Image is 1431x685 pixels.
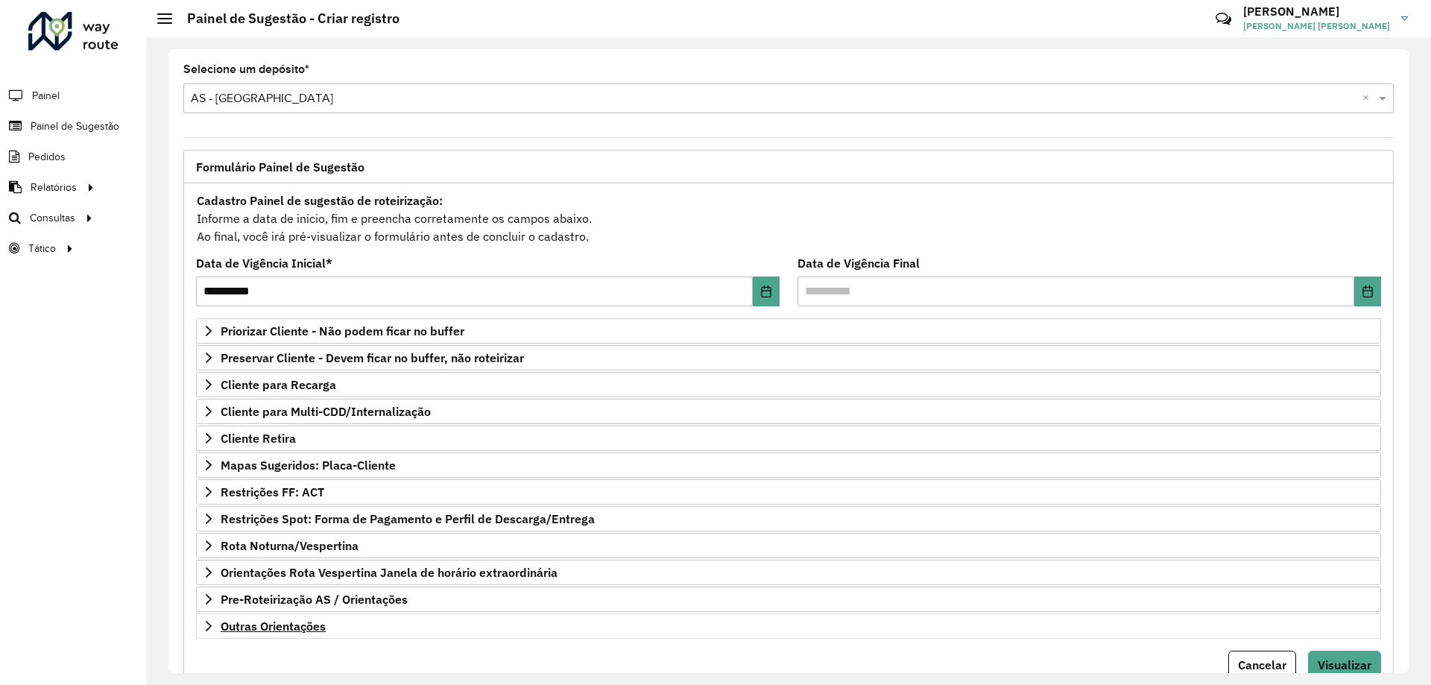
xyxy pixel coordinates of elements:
[196,506,1381,531] a: Restrições Spot: Forma de Pagamento e Perfil de Descarga/Entrega
[1308,651,1381,679] button: Visualizar
[1228,651,1296,679] button: Cancelar
[183,60,309,78] label: Selecione um depósito
[221,620,326,632] span: Outras Orientações
[197,193,443,208] strong: Cadastro Painel de sugestão de roteirização:
[196,399,1381,424] a: Cliente para Multi-CDD/Internalização
[221,513,595,525] span: Restrições Spot: Forma de Pagamento e Perfil de Descarga/Entrega
[31,180,77,195] span: Relatórios
[1354,277,1381,306] button: Choose Date
[1238,657,1286,672] span: Cancelar
[196,254,332,272] label: Data de Vigência Inicial
[221,379,336,391] span: Cliente para Recarga
[28,241,56,256] span: Tático
[221,432,296,444] span: Cliente Retira
[221,566,557,578] span: Orientações Rota Vespertina Janela de horário extraordinária
[221,405,431,417] span: Cliente para Multi-CDD/Internalização
[1318,657,1371,672] span: Visualizar
[221,593,408,605] span: Pre-Roteirização AS / Orientações
[196,426,1381,451] a: Cliente Retira
[196,613,1381,639] a: Outras Orientações
[1243,4,1390,19] h3: [PERSON_NAME]
[221,459,396,471] span: Mapas Sugeridos: Placa-Cliente
[196,161,364,173] span: Formulário Painel de Sugestão
[196,191,1381,246] div: Informe a data de inicio, fim e preencha corretamente os campos abaixo. Ao final, você irá pré-vi...
[28,149,66,165] span: Pedidos
[31,119,119,134] span: Painel de Sugestão
[221,486,324,498] span: Restrições FF: ACT
[221,540,358,552] span: Rota Noturna/Vespertina
[221,325,464,337] span: Priorizar Cliente - Não podem ficar no buffer
[196,452,1381,478] a: Mapas Sugeridos: Placa-Cliente
[221,352,524,364] span: Preservar Cliente - Devem ficar no buffer, não roteirizar
[196,560,1381,585] a: Orientações Rota Vespertina Janela de horário extraordinária
[196,318,1381,344] a: Priorizar Cliente - Não podem ficar no buffer
[30,210,75,226] span: Consultas
[196,372,1381,397] a: Cliente para Recarga
[1207,3,1239,35] a: Contato Rápido
[1362,89,1375,107] span: Clear all
[753,277,780,306] button: Choose Date
[172,10,399,27] h2: Painel de Sugestão - Criar registro
[196,587,1381,612] a: Pre-Roteirização AS / Orientações
[196,533,1381,558] a: Rota Noturna/Vespertina
[32,88,60,104] span: Painel
[196,345,1381,370] a: Preservar Cliente - Devem ficar no buffer, não roteirizar
[1243,19,1390,33] span: [PERSON_NAME] [PERSON_NAME]
[797,254,920,272] label: Data de Vigência Final
[196,479,1381,505] a: Restrições FF: ACT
